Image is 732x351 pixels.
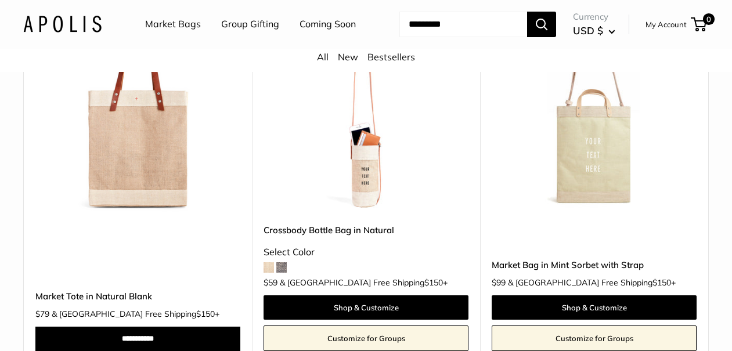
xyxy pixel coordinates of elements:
a: Shop & Customize [264,295,468,320]
span: $79 [35,309,49,319]
a: Market Bag in Mint Sorbet with StrapMarket Bag in Mint Sorbet with Strap [492,7,697,212]
span: & [GEOGRAPHIC_DATA] Free Shipping + [280,278,448,287]
a: Market Bags [145,16,201,33]
a: New [338,51,358,63]
span: & [GEOGRAPHIC_DATA] Free Shipping + [508,278,676,287]
img: Market Tote in Natural Blank [35,7,240,212]
span: & [GEOGRAPHIC_DATA] Free Shipping + [52,310,219,318]
span: Currency [573,9,615,25]
a: Market Tote in Natural BlankMarket Tote in Natural Blank [35,7,240,212]
img: Market Bag in Mint Sorbet with Strap [492,7,697,212]
img: Apolis [23,16,102,32]
img: description_Our first Crossbody Bottle Bag [264,7,468,212]
a: Customize for Groups [264,325,468,351]
a: Crossbody Bottle Bag in Natural [264,223,468,237]
span: $150 [652,277,671,288]
span: USD $ [573,24,603,37]
a: Shop & Customize [492,295,697,320]
span: $150 [424,277,443,288]
span: $99 [492,277,506,288]
a: Market Bag in Mint Sorbet with Strap [492,258,697,272]
a: Market Tote in Natural Blank [35,290,240,303]
a: Group Gifting [221,16,279,33]
a: Coming Soon [300,16,356,33]
span: $59 [264,277,277,288]
a: My Account [646,17,687,31]
div: Select Color [264,244,468,261]
span: 0 [703,13,715,25]
span: $150 [196,309,215,319]
a: Bestsellers [367,51,415,63]
a: description_Our first Crossbody Bottle Bagdescription_Effortless Style [264,7,468,212]
button: USD $ [573,21,615,40]
input: Search... [399,12,527,37]
button: Search [527,12,556,37]
a: 0 [692,17,706,31]
a: All [317,51,329,63]
a: Customize for Groups [492,325,697,351]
